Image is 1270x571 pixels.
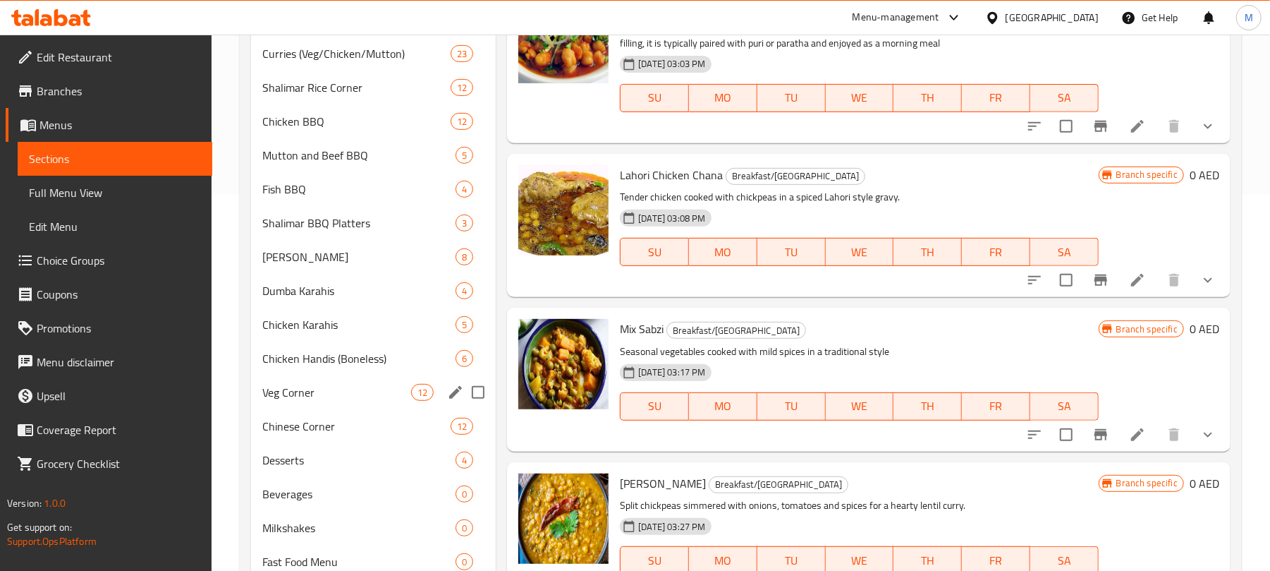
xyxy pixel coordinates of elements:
span: Menu disclaimer [37,354,201,371]
div: Mutton and Beef BBQ5 [251,138,496,172]
button: SU [620,238,689,266]
div: items [451,418,473,435]
span: 6 [456,352,472,366]
div: Chicken Karahis5 [251,308,496,342]
div: items [456,519,473,536]
button: sort-choices [1018,418,1051,452]
a: Upsell [6,379,212,413]
div: items [456,316,473,333]
span: WE [831,396,889,416]
span: Milkshakes [262,519,456,536]
span: 12 [451,81,472,95]
a: Choice Groups [6,244,212,277]
button: MO [689,238,757,266]
button: TH [893,392,962,421]
button: SU [620,392,689,421]
a: Grocery Checklist [6,447,212,481]
span: SU [626,88,683,108]
button: Branch-specific-item [1084,109,1118,143]
div: Veg Corner12edit [251,375,496,409]
div: Desserts4 [251,443,496,477]
button: show more [1191,418,1225,452]
span: Breakfast/[GEOGRAPHIC_DATA] [709,476,848,493]
div: items [411,384,434,401]
div: items [456,282,473,299]
span: SA [1036,551,1093,571]
a: Edit Restaurant [6,40,212,74]
span: 23 [451,47,472,61]
span: Lahori Chicken Chana [620,164,723,186]
span: Chicken BBQ [262,113,451,130]
span: Coupons [37,286,201,303]
button: edit [445,382,466,403]
span: Dumba Karahis [262,282,456,299]
div: items [456,486,473,503]
span: M [1245,10,1253,25]
a: Support.OpsPlatform [7,532,97,551]
div: Desserts [262,452,456,469]
button: TU [757,392,826,421]
a: Edit Menu [18,210,212,244]
div: Chinese Corner12 [251,409,496,443]
button: TU [757,84,826,112]
span: Select to update [1051,112,1081,141]
div: Mutton Karahis [262,248,456,265]
button: MO [689,84,757,112]
span: 5 [456,149,472,162]
span: 12 [412,386,433,399]
span: WE [831,88,889,108]
a: Edit menu item [1129,118,1146,135]
div: Mutton and Beef BBQ [262,147,456,164]
span: 4 [456,183,472,196]
span: Select to update [1051,420,1081,450]
span: Grocery Checklist [37,455,201,472]
h6: 0 AED [1190,474,1219,493]
div: Milkshakes0 [251,511,496,545]
button: WE [826,84,894,112]
span: Fast Food Menu [262,553,456,570]
div: items [451,113,473,130]
span: 4 [456,284,472,298]
div: Menu-management [853,9,939,26]
button: Branch-specific-item [1084,263,1118,297]
div: items [456,248,473,265]
span: 5 [456,318,472,332]
span: MO [695,551,752,571]
p: Seasonal vegetables cooked with mild spices in a traditional style [620,343,1098,361]
div: items [456,350,473,367]
span: Shalimar BBQ Platters [262,215,456,232]
a: Edit menu item [1129,272,1146,289]
p: Split chickpeas simmered with onions, tomatoes and spices for a hearty lentil curry. [620,497,1098,515]
span: Select to update [1051,265,1081,295]
span: SA [1036,396,1093,416]
div: items [456,452,473,469]
span: SU [626,242,683,263]
button: sort-choices [1018,109,1051,143]
div: Dumba Karahis4 [251,274,496,308]
button: sort-choices [1018,263,1051,297]
span: FR [967,88,1025,108]
p: Tender chicken cooked with chickpeas in a spiced Lahori style gravy. [620,188,1098,206]
a: Coupons [6,277,212,311]
button: TH [893,238,962,266]
a: Sections [18,142,212,176]
a: Branches [6,74,212,108]
span: Curries (Veg/Chicken/Mutton) [262,45,451,62]
button: SA [1030,238,1099,266]
div: Shalimar BBQ Platters3 [251,206,496,240]
div: items [456,147,473,164]
div: items [456,553,473,570]
span: Edit Restaurant [37,49,201,66]
span: Fish BBQ [262,181,456,198]
a: Promotions [6,311,212,345]
span: TH [899,396,956,416]
span: MO [695,396,752,416]
span: Chicken Karahis [262,316,456,333]
span: WE [831,242,889,263]
p: White chana is a classic breakfast dish made with chickpeas simmered in onions, tomatoes and spic... [620,17,1098,52]
span: Coverage Report [37,421,201,438]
